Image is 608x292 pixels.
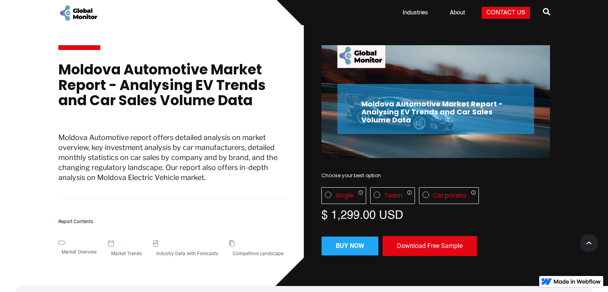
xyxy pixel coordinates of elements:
[383,236,477,256] div: Download Free Sample
[361,100,510,124] h2: Moldova Automotive Market Report - Analysing EV Trends and Car Sales Volume Data
[433,192,466,200] div: Corporate
[321,187,550,204] div: License
[229,246,287,261] div: Competitive Landscape
[335,192,354,200] div: Single
[58,62,287,116] h1: Moldova Automotive Market Report - Analysing EV Trends and Car Sales Volume Data
[321,208,550,220] div: $ 1,299.00 USD
[58,245,100,259] div: Market Overview
[384,192,403,200] div: Team
[108,246,145,261] div: Market Trends
[321,172,550,180] div: Choose your best option
[58,219,287,224] h5: Report Contents
[554,279,601,284] img: Made in Webflow
[543,6,550,17] span: 
[445,9,470,17] a: About
[58,132,287,199] p: Moldova Automotive report offers detailed analysis on market overview, key investment analysis by...
[58,4,98,22] a: home
[321,236,379,256] a: Buy now
[543,5,550,21] a: 
[398,9,433,17] a: Industries
[482,7,530,19] a: Contact Us
[153,246,221,261] div: Industry Data with Forecasts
